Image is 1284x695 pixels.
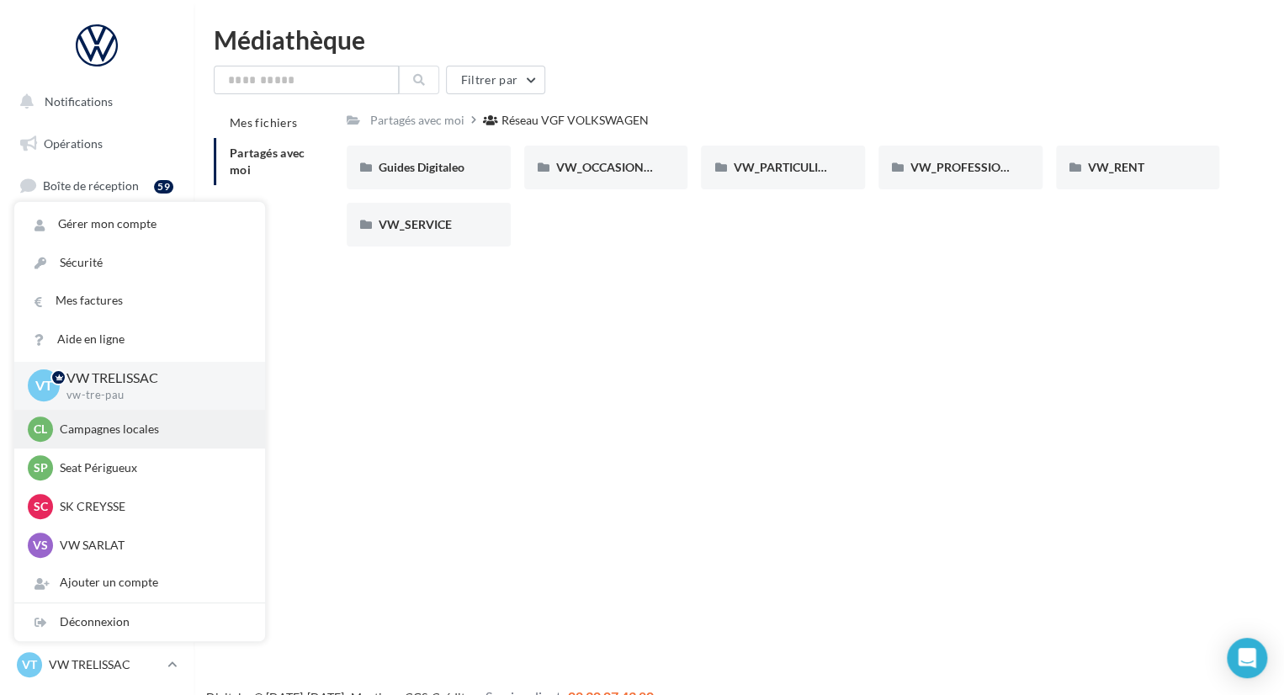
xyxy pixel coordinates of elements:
button: Notifications [10,84,177,119]
div: Réseau VGF VOLKSWAGEN [501,112,649,129]
p: Campagnes locales [60,421,245,438]
span: VW_PARTICULIERS [733,160,838,174]
a: Calendrier [10,379,183,414]
span: Notifications [45,94,113,109]
p: Seat Périgueux [60,459,245,476]
a: Sécurité [14,244,265,282]
span: VW_PROFESSIONNELS [910,160,1038,174]
div: Déconnexion [14,603,265,641]
span: Opérations [44,136,103,151]
span: VW_OCCASIONS_GARANTIES [556,160,721,174]
div: Partagés avec moi [370,112,464,129]
span: VT [22,656,37,673]
button: Filtrer par [446,66,545,94]
span: SP [34,459,48,476]
p: VW TRELISSAC [49,656,161,673]
span: Boîte de réception [43,178,139,193]
span: Partagés avec moi [230,146,305,177]
a: Gérer mon compte [14,205,265,243]
a: Campagnes [10,253,183,289]
span: VW_SERVICE [379,217,452,231]
span: VW_RENT [1088,160,1144,174]
a: Boîte de réception59 [10,167,183,204]
a: VT VW TRELISSAC [13,649,180,681]
a: ASSETS PERSONNALISABLES [10,420,183,470]
span: SC [34,498,48,515]
a: Aide en ligne [14,321,265,358]
div: Open Intercom Messenger [1227,638,1267,678]
span: Guides Digitaleo [379,160,464,174]
a: Opérations [10,126,183,162]
p: VW SARLAT [60,537,245,554]
div: 59 [154,180,173,194]
span: VS [33,537,48,554]
p: SK CREYSSE [60,498,245,515]
a: Contacts [10,294,183,330]
p: VW TRELISSAC [66,369,238,388]
div: Ajouter un compte [14,564,265,602]
a: Visibilité en ligne [10,211,183,247]
span: Mes fichiers [230,115,297,130]
div: Médiathèque [214,27,1264,52]
a: Mes factures [14,282,265,320]
span: Cl [34,421,47,438]
p: vw-tre-pau [66,388,238,403]
span: VT [35,376,53,395]
a: Médiathèque [10,337,183,372]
